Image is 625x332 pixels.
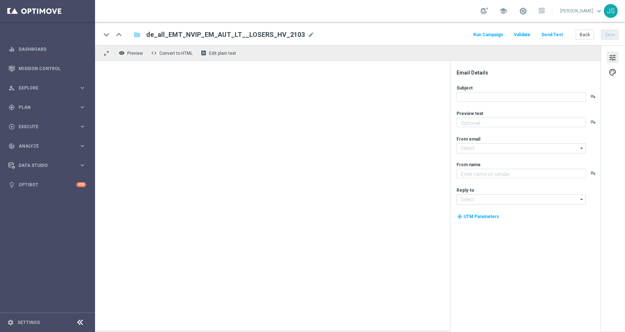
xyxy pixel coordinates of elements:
[8,85,79,91] div: Explore
[463,214,499,219] span: UTM Parameters
[79,84,86,91] i: keyboard_arrow_right
[8,143,15,149] i: track_changes
[8,59,86,78] div: Mission Control
[159,51,193,56] span: Convert to HTML
[19,125,79,129] span: Execute
[578,195,586,204] i: arrow_drop_down
[590,94,596,99] button: playlist_add
[604,4,618,18] div: JS
[209,51,236,56] span: Edit plain text
[457,213,500,221] button: my_location UTM Parameters
[8,85,15,91] i: person_search
[8,124,86,130] button: play_circle_outline Execute keyboard_arrow_right
[133,30,141,39] i: folder
[609,68,617,77] span: palette
[8,182,15,188] i: lightbulb
[609,53,617,62] span: tune
[457,162,481,168] label: From name
[8,104,79,111] div: Plan
[8,123,79,130] div: Execute
[19,163,79,168] span: Data Studio
[79,123,86,130] i: keyboard_arrow_right
[457,143,586,153] input: Select
[19,175,76,194] a: Optibot
[8,39,86,59] div: Dashboard
[119,50,125,56] i: remove_red_eye
[79,162,86,169] i: keyboard_arrow_right
[8,163,86,168] button: Data Studio keyboard_arrow_right
[133,29,141,41] button: folder
[8,175,86,194] div: Optibot
[601,30,619,40] button: Save
[199,48,239,58] button: receipt Edit plain text
[8,46,86,52] button: equalizer Dashboard
[149,48,196,58] button: code Convert to HTML
[607,51,618,63] button: tune
[8,143,86,149] button: track_changes Analyze keyboard_arrow_right
[8,104,86,110] button: gps_fixed Plan keyboard_arrow_right
[590,170,596,176] button: playlist_add
[513,30,531,40] button: Validate
[8,182,86,188] button: lightbulb Optibot +10
[18,320,40,325] a: Settings
[560,5,604,16] a: [PERSON_NAME]keyboard_arrow_down
[146,30,305,39] span: de_all_EMT_NVIP_EM_AUT_LT__LOSERS_HV_2103
[540,30,564,40] button: Send Test
[8,66,86,72] button: Mission Control
[79,142,86,149] i: keyboard_arrow_right
[151,50,157,56] span: code
[457,136,480,142] label: From email
[308,31,314,38] span: mode_edit
[117,48,146,58] button: remove_red_eye Preview
[8,143,79,149] div: Analyze
[457,214,462,219] i: my_location
[578,144,586,153] i: arrow_drop_down
[595,7,603,15] span: keyboard_arrow_down
[19,86,79,90] span: Explore
[76,182,86,187] div: +10
[8,123,15,130] i: play_circle_outline
[8,104,15,111] i: gps_fixed
[499,7,507,15] span: school
[8,162,79,169] div: Data Studio
[514,32,530,37] span: Validate
[576,30,594,40] button: Back
[457,85,473,91] label: Subject
[7,319,14,326] i: settings
[19,144,79,148] span: Analyze
[472,30,504,40] button: Run Campaign
[127,51,143,56] span: Preview
[19,105,79,110] span: Plan
[590,119,596,125] button: playlist_add
[457,194,586,205] input: Select
[19,39,86,59] a: Dashboard
[201,50,207,56] i: receipt
[457,111,483,117] label: Preview text
[8,46,15,53] i: equalizer
[607,66,618,78] button: palette
[8,85,86,91] button: person_search Explore keyboard_arrow_right
[457,187,474,193] label: Reply-to
[79,104,86,111] i: keyboard_arrow_right
[457,69,600,76] div: Email Details
[19,59,86,78] a: Mission Control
